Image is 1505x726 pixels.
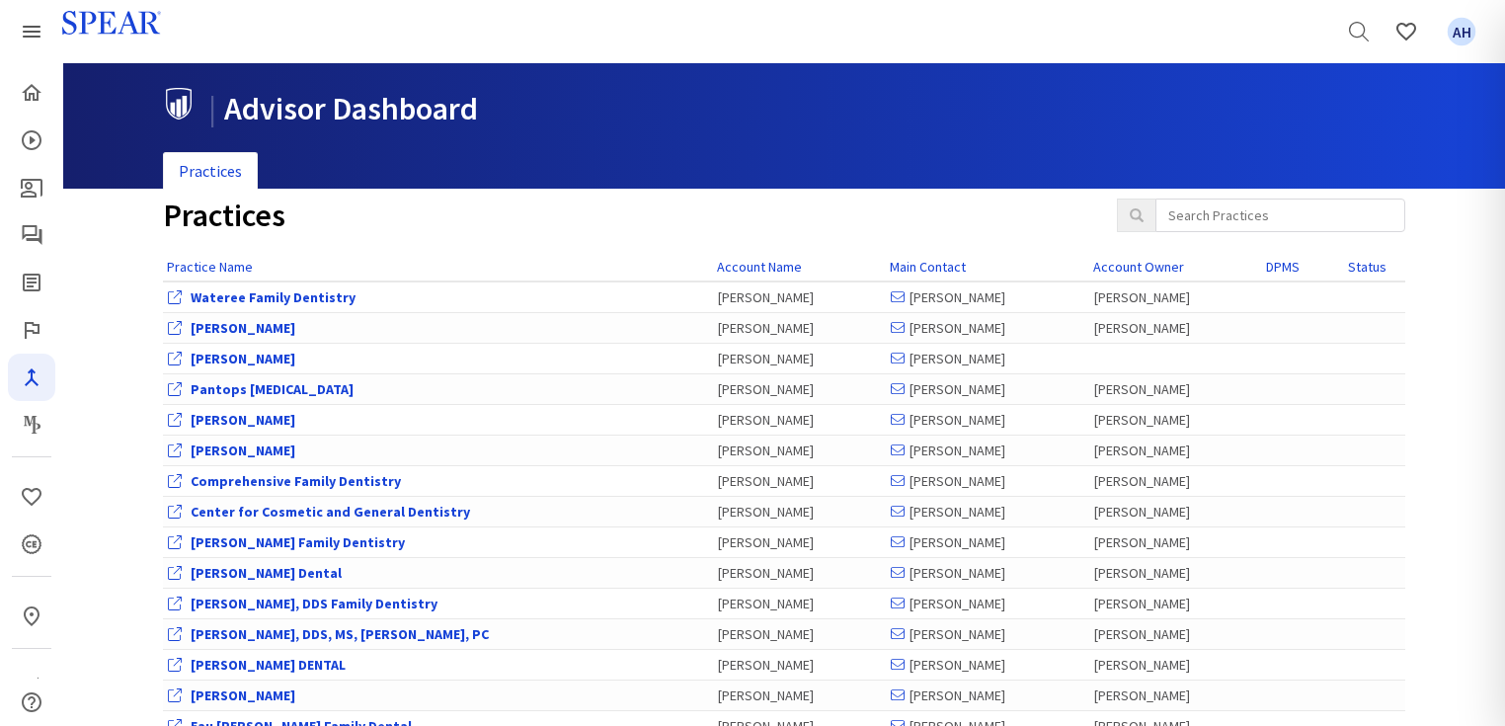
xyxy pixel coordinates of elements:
[891,287,1084,307] div: [PERSON_NAME]
[891,441,1084,460] div: [PERSON_NAME]
[718,594,881,613] div: [PERSON_NAME]
[8,69,55,117] a: Home
[167,258,253,276] a: Practice Name
[191,472,401,490] a: View Office Dashboard
[1094,594,1257,613] div: [PERSON_NAME]
[718,318,881,338] div: [PERSON_NAME]
[8,354,55,401] a: Navigator Pro
[1348,258,1386,276] a: Status
[718,287,881,307] div: [PERSON_NAME]
[191,442,295,459] a: View Office Dashboard
[891,686,1084,705] div: [PERSON_NAME]
[8,8,55,55] a: Spear Products
[191,319,295,337] a: View Office Dashboard
[718,349,881,368] div: [PERSON_NAME]
[1094,318,1257,338] div: [PERSON_NAME]
[191,350,295,367] a: View Office Dashboard
[718,502,881,522] div: [PERSON_NAME]
[1094,624,1257,644] div: [PERSON_NAME]
[1438,8,1485,55] a: Favorites
[8,521,55,568] a: CE Credits
[191,380,354,398] a: View Office Dashboard
[1094,410,1257,430] div: [PERSON_NAME]
[718,624,881,644] div: [PERSON_NAME]
[718,441,881,460] div: [PERSON_NAME]
[1094,655,1257,675] div: [PERSON_NAME]
[191,288,356,306] a: View Office Dashboard
[718,471,881,491] div: [PERSON_NAME]
[1094,379,1257,399] div: [PERSON_NAME]
[191,533,405,551] a: View Office Dashboard
[8,306,55,354] a: Faculty Club Elite
[8,665,55,712] a: My Study Club
[891,349,1084,368] div: [PERSON_NAME]
[8,164,55,211] a: Patient Education
[718,563,881,583] div: [PERSON_NAME]
[1094,287,1257,307] div: [PERSON_NAME]
[891,624,1084,644] div: [PERSON_NAME]
[1094,441,1257,460] div: [PERSON_NAME]
[718,655,881,675] div: [PERSON_NAME]
[1094,502,1257,522] div: [PERSON_NAME]
[8,593,55,640] a: In-Person & Virtual
[1093,258,1184,276] a: Account Owner
[191,564,342,582] a: View Office Dashboard
[891,532,1084,552] div: [PERSON_NAME]
[891,655,1084,675] div: [PERSON_NAME]
[718,686,881,705] div: [PERSON_NAME]
[208,89,216,128] span: |
[1335,8,1383,55] a: Search
[8,679,55,726] a: Help
[163,88,1390,126] h1: Advisor Dashboard
[891,471,1084,491] div: [PERSON_NAME]
[1094,471,1257,491] div: [PERSON_NAME]
[891,594,1084,613] div: [PERSON_NAME]
[1448,18,1476,46] span: AH
[191,625,489,643] a: View Office Dashboard
[891,410,1084,430] div: [PERSON_NAME]
[191,503,470,521] a: View Office Dashboard
[191,411,295,429] a: View Office Dashboard
[1094,686,1257,705] div: [PERSON_NAME]
[1094,532,1257,552] div: [PERSON_NAME]
[718,410,881,430] div: [PERSON_NAME]
[891,379,1084,399] div: [PERSON_NAME]
[1094,563,1257,583] div: [PERSON_NAME]
[191,686,295,704] a: View Office Dashboard
[163,152,258,191] a: Practices
[191,595,437,612] a: View Office Dashboard
[1383,8,1430,55] a: Favorites
[891,563,1084,583] div: [PERSON_NAME]
[1155,199,1405,232] input: Search Practices
[718,379,881,399] div: [PERSON_NAME]
[8,211,55,259] a: Spear Talk
[8,259,55,306] a: Spear Digest
[1266,258,1300,276] a: DPMS
[717,258,802,276] a: Account Name
[8,473,55,521] a: Favorites
[890,258,966,276] a: Main Contact
[8,117,55,164] a: Courses
[163,199,1087,233] h1: Practices
[891,318,1084,338] div: [PERSON_NAME]
[891,502,1084,522] div: [PERSON_NAME]
[191,656,346,674] a: View Office Dashboard
[8,401,55,448] a: Masters Program
[718,532,881,552] div: [PERSON_NAME]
